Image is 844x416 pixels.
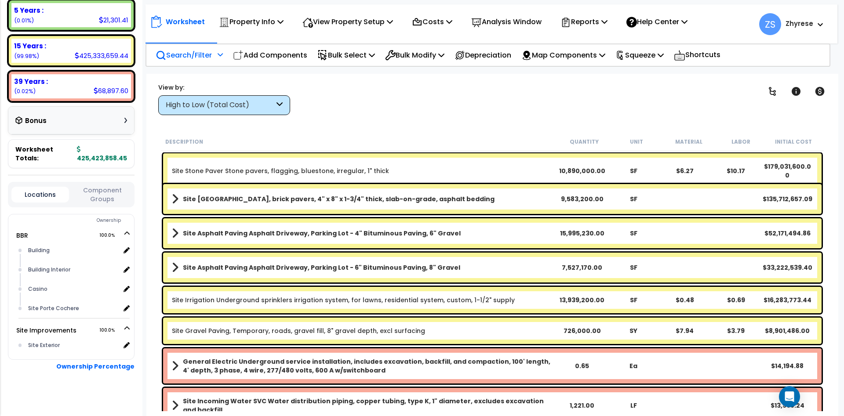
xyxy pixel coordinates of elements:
[710,166,762,175] div: $10.17
[762,229,813,238] div: $52,171,494.86
[99,230,123,241] span: 100.0%
[762,195,813,203] div: $135,712,657.09
[659,166,710,175] div: $6.27
[710,326,762,335] div: $3.79
[630,138,643,145] small: Unit
[73,185,131,204] button: Component Groups
[608,362,659,370] div: Ea
[26,264,120,275] div: Building Interior
[56,362,135,371] b: Ownership Percentage
[557,326,608,335] div: 726,000.00
[75,51,128,60] div: 425,333,659.44
[521,49,605,61] p: Map Components
[710,296,762,304] div: $0.69
[26,245,120,256] div: Building
[557,296,608,304] div: 13,939,200.00
[557,166,608,175] div: 10,890,000.00
[557,362,608,370] div: 0.65
[14,52,39,60] small: (99.98%)
[570,138,599,145] small: Quantity
[775,138,812,145] small: Initial Cost
[762,362,813,370] div: $14,194.88
[183,397,557,414] b: Site Incoming Water SVC Water distribution piping, copper tubing, type K, 1" diameter, excludes e...
[471,16,542,28] p: Analysis Window
[786,19,813,28] b: Zhyrese
[759,13,781,35] span: ZS
[183,229,461,238] b: Site Asphalt Paving Asphalt Driveway, Parking Lot - 4" Bituminous Paving, 6" Gravel
[14,41,46,51] b: 15 Years :
[99,325,123,336] span: 100.0%
[26,284,120,294] div: Casino
[608,166,659,175] div: SF
[762,326,813,335] div: $8,901,486.00
[626,16,688,28] p: Help Center
[25,117,47,125] h3: Bonus
[669,44,725,66] div: Shortcuts
[233,49,307,61] p: Add Components
[183,263,460,272] b: Site Asphalt Paving Asphalt Driveway, Parking Lot - 6" Bituminous Paving, 8" Gravel
[557,263,608,272] div: 7,527,170.00
[731,138,750,145] small: Labor
[165,138,203,145] small: Description
[659,296,710,304] div: $0.48
[762,162,813,180] div: $179,031,600.00
[450,45,516,65] div: Depreciation
[219,16,284,28] p: Property Info
[674,49,720,61] p: Shortcuts
[779,386,800,407] div: Open Intercom Messenger
[615,49,664,61] p: Squeeze
[560,16,608,28] p: Reports
[608,263,659,272] div: SF
[94,86,128,95] div: 68,897.60
[158,83,290,92] div: View by:
[762,401,813,410] div: $13,968.24
[183,195,495,203] b: Site [GEOGRAPHIC_DATA], brick pavers, 4" x 8" x 1-3/4" thick, slab-on-grade, asphalt bedding
[762,296,813,304] div: $16,283,773.44
[26,215,134,226] div: Ownership
[557,229,608,238] div: 15,995,230.00
[172,193,557,205] a: Assembly Title
[608,326,659,335] div: SY
[11,187,69,203] button: Locations
[557,195,608,203] div: 9,583,200.00
[412,16,452,28] p: Costs
[77,145,127,163] b: 425,423,858.45
[16,326,76,335] a: Site Improvements 100.0%
[608,229,659,238] div: SF
[557,401,608,410] div: 1,221.00
[14,6,44,15] b: 5 Years :
[172,357,557,375] a: Assembly Title
[26,340,120,351] div: Site Exterior
[762,263,813,272] div: $33,222,539.40
[172,397,557,414] a: Assembly Title
[156,49,212,61] p: Search/Filter
[608,296,659,304] div: SF
[608,195,659,203] div: SF
[183,357,557,375] b: General Electric Underground service installation, includes excavation, backfill, and compaction,...
[172,227,557,239] a: Assembly Title
[16,231,28,240] a: BBR 100.0%
[302,16,393,28] p: View Property Setup
[228,45,312,65] div: Add Components
[317,49,375,61] p: Bulk Select
[659,326,710,335] div: $7.94
[14,87,36,95] small: (0.02%)
[166,16,205,28] p: Worksheet
[675,138,702,145] small: Material
[172,166,389,175] a: Individual Item
[172,326,425,335] a: Individual Item
[26,303,120,314] div: Site Porte Cochere
[166,100,274,110] div: High to Low (Total Cost)
[14,77,48,86] b: 39 Years :
[385,49,444,61] p: Bulk Modify
[15,145,73,163] span: Worksheet Totals:
[455,49,511,61] p: Depreciation
[172,296,515,304] a: Individual Item
[14,17,34,24] small: (0.01%)
[608,401,659,410] div: LF
[99,15,128,25] div: 21,301.41
[172,261,557,274] a: Assembly Title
